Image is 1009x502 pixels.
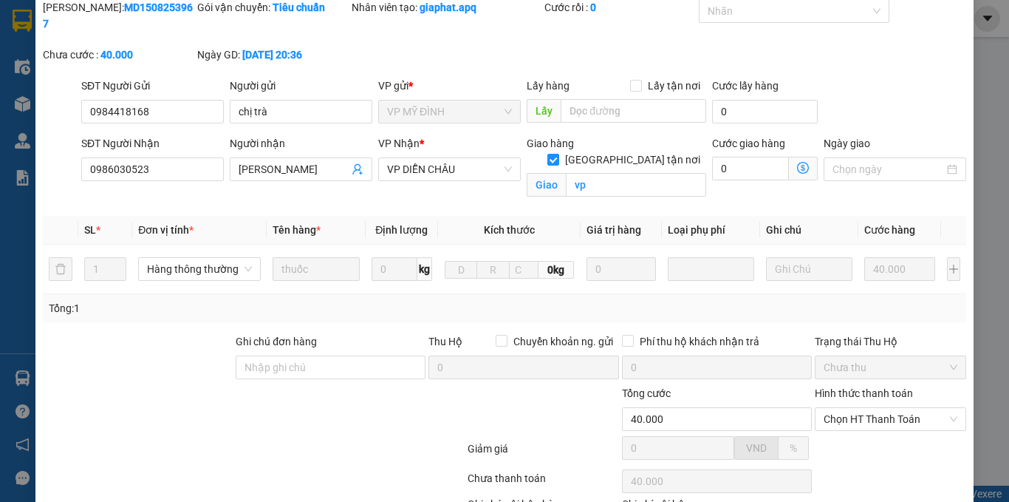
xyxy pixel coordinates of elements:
input: Cước giao hàng [712,157,789,180]
div: Trạng thái Thu Hộ [815,333,966,350]
input: Giao tận nơi [566,173,706,197]
div: Người gửi [230,78,372,94]
span: Cước hàng [864,224,915,236]
span: Định lượng [375,224,428,236]
div: SĐT Người Nhận [81,135,224,152]
span: Chọn HT Thanh Toán [824,408,957,430]
span: VND [746,442,767,454]
div: Chưa thanh toán [466,470,620,496]
b: Tiêu chuẩn [273,1,325,13]
span: % [790,442,797,454]
label: Cước giao hàng [712,138,785,149]
input: Ghi chú đơn hàng [236,356,425,379]
input: Cước lấy hàng [712,100,818,123]
label: Ngày giao [824,138,870,149]
th: Ghi chú [760,216,858,245]
span: Kích thước [484,224,535,236]
span: user-add [352,163,363,175]
span: Giao hàng [527,138,574,149]
th: Loại phụ phí [662,216,760,245]
span: VP Nhận [378,138,420,149]
input: 0 [864,257,935,281]
div: Người nhận [230,135,372,152]
span: SL [84,224,96,236]
span: Tổng cước [622,387,671,399]
span: Hàng thông thường [147,258,252,280]
div: Ngày GD: [197,47,349,63]
div: Tổng: 1 [49,300,391,316]
b: [DATE] 20:36 [242,49,302,61]
label: Ghi chú đơn hàng [236,336,317,347]
input: D [445,261,477,279]
input: VD: Bàn, Ghế [273,257,360,281]
span: VP DIỄN CHÂU [387,158,512,180]
div: Giảm giá [466,441,620,467]
span: Phí thu hộ khách nhận trả [634,333,765,350]
div: Chưa cước : [43,47,194,63]
label: Hình thức thanh toán [815,387,913,399]
input: C [509,261,538,279]
input: R [476,261,509,279]
div: VP gửi [378,78,521,94]
input: Ghi Chú [766,257,852,281]
b: giaphat.apq [420,1,476,13]
button: delete [49,257,72,281]
span: Chuyển khoản ng. gửi [507,333,619,350]
label: Cước lấy hàng [712,80,779,92]
b: 40.000 [100,49,133,61]
span: Lấy hàng [527,80,570,92]
span: Lấy [527,99,561,123]
button: plus [947,257,960,281]
span: Thu Hộ [428,336,462,347]
span: dollar-circle [797,162,809,174]
input: Ngày giao [832,161,944,177]
span: [GEOGRAPHIC_DATA] tận nơi [559,152,706,168]
input: 0 [586,257,655,281]
b: 0 [590,1,596,13]
span: Tên hàng [273,224,321,236]
div: SĐT Người Gửi [81,78,224,94]
span: Đơn vị tính [138,224,194,236]
span: kg [417,257,432,281]
input: Dọc đường [561,99,706,123]
span: Giao [527,173,566,197]
span: Lấy tận nơi [642,78,706,94]
span: Giá trị hàng [586,224,641,236]
span: Chưa thu [824,356,957,379]
span: 0kg [538,261,575,279]
span: VP MỸ ĐÌNH [387,101,512,123]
